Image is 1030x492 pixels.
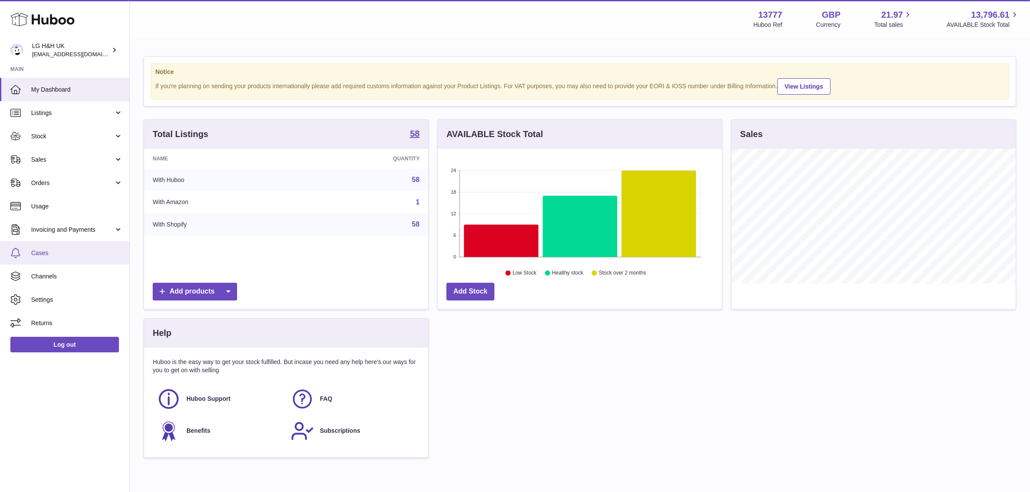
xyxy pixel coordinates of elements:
[144,169,300,191] td: With Huboo
[416,198,420,206] a: 1
[758,9,783,21] strong: 13777
[31,109,114,117] span: Listings
[446,283,494,300] a: Add Stock
[32,42,110,58] div: LG H&H UK
[31,272,123,281] span: Channels
[777,78,831,95] a: View Listings
[31,296,123,304] span: Settings
[971,9,1010,21] span: 13,796.61
[153,327,171,339] h3: Help
[31,179,114,187] span: Orders
[291,387,416,411] a: FAQ
[320,395,333,403] span: FAQ
[513,270,537,276] text: Low Stock
[300,149,428,169] th: Quantity
[31,226,114,234] span: Invoicing and Payments
[816,21,841,29] div: Currency
[153,128,209,140] h3: Total Listings
[155,77,1004,95] div: If you're planning on sending your products internationally please add required customs informati...
[754,21,783,29] div: Huboo Ref
[412,220,420,228] a: 58
[451,168,456,173] text: 24
[31,319,123,327] span: Returns
[874,21,913,29] span: Total sales
[881,9,903,21] span: 21.97
[947,9,1020,29] a: 13,796.61 AVAILABLE Stock Total
[412,176,420,183] a: 58
[740,128,763,140] h3: Sales
[153,283,237,300] a: Add products
[410,129,420,140] a: 58
[453,233,456,238] text: 6
[552,270,584,276] text: Healthy stock
[291,419,416,443] a: Subscriptions
[144,191,300,214] td: With Amazon
[155,68,1004,76] strong: Notice
[186,427,210,435] span: Benefits
[186,395,231,403] span: Huboo Support
[31,202,123,211] span: Usage
[31,249,123,257] span: Cases
[451,189,456,195] text: 18
[947,21,1020,29] span: AVAILABLE Stock Total
[453,254,456,259] text: 0
[153,358,420,374] p: Huboo is the easy way to get your stock fulfilled. But incase you need any help here's our ways f...
[320,427,360,435] span: Subscriptions
[144,149,300,169] th: Name
[446,128,543,140] h3: AVAILABLE Stock Total
[451,211,456,216] text: 12
[32,51,127,58] span: [EMAIL_ADDRESS][DOMAIN_NAME]
[10,337,119,352] a: Log out
[599,270,646,276] text: Stock over 2 months
[410,129,420,138] strong: 58
[31,86,123,94] span: My Dashboard
[822,9,841,21] strong: GBP
[874,9,913,29] a: 21.97 Total sales
[31,132,114,141] span: Stock
[10,44,23,57] img: veechen@lghnh.co.uk
[31,156,114,164] span: Sales
[144,213,300,236] td: With Shopify
[157,419,282,443] a: Benefits
[157,387,282,411] a: Huboo Support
